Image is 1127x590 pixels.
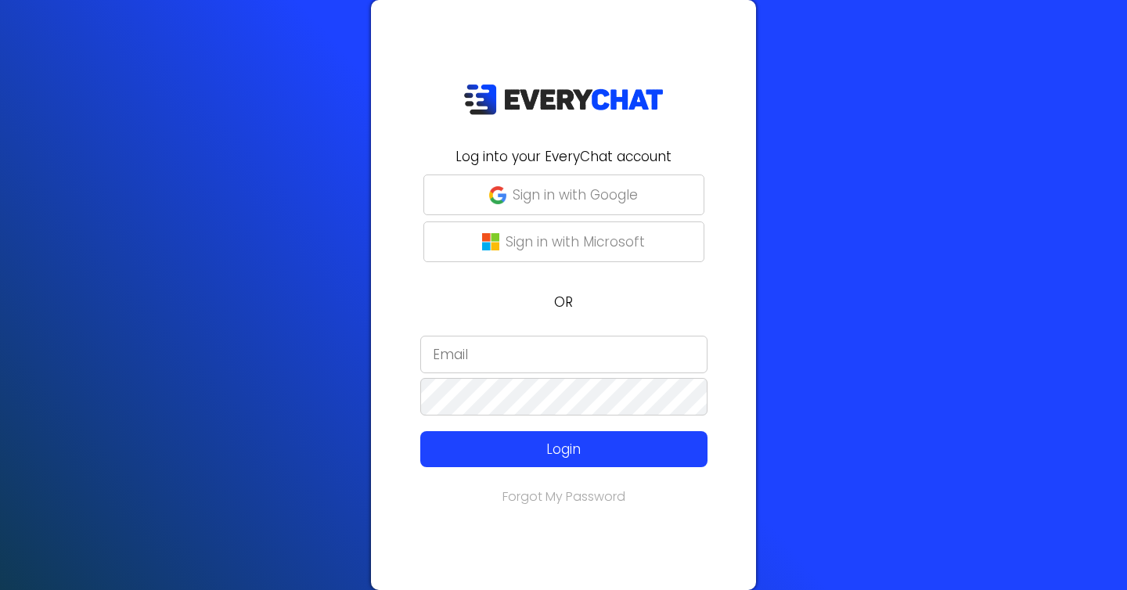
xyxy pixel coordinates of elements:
[420,336,708,373] input: Email
[463,84,664,116] img: EveryChat_logo_dark.png
[420,431,708,467] button: Login
[449,439,679,459] p: Login
[502,487,625,505] a: Forgot My Password
[380,292,747,312] p: OR
[380,146,747,167] h2: Log into your EveryChat account
[506,232,645,252] p: Sign in with Microsoft
[423,221,704,262] button: Sign in with Microsoft
[482,233,499,250] img: microsoft-logo.png
[513,185,638,205] p: Sign in with Google
[489,186,506,203] img: google-g.png
[423,174,704,215] button: Sign in with Google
